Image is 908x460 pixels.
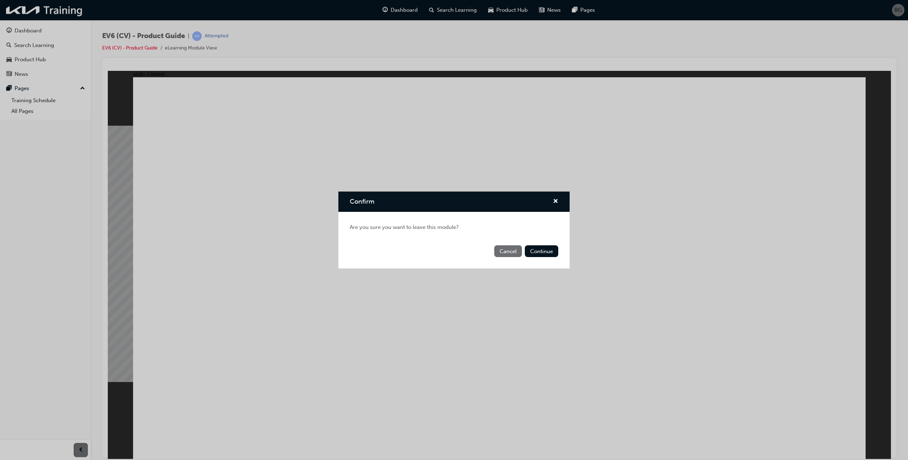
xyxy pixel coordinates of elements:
[338,212,570,243] div: Are you sure you want to leave this module?
[553,199,558,205] span: cross-icon
[494,245,522,257] button: Cancel
[338,192,570,268] div: Confirm
[525,245,558,257] button: Continue
[553,197,558,206] button: cross-icon
[350,198,374,205] span: Confirm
